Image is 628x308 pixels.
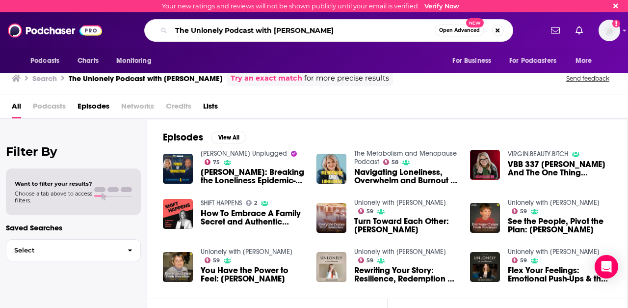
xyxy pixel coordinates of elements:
[424,2,459,10] a: Verify Now
[358,257,374,263] a: 59
[171,23,435,38] input: Search podcasts, credits, & more...
[33,98,66,118] span: Podcasts
[201,266,305,283] a: You Have the Power to Feel: Amber Romaniuk
[392,160,398,165] span: 58
[316,154,346,184] img: Navigating Loneliness, Overwhelm and Burnout in Menopause with Dr. Jody Carrington | MMP Ep. 167
[231,73,302,84] a: Try an exact match
[201,266,305,283] span: You Have the Power to Feel: [PERSON_NAME]
[78,54,99,68] span: Charts
[163,154,193,184] img: Dr Jody Carrington: Breaking the Loneliness Epidemic-The Power of Being Seen & Heard
[512,257,527,263] a: 59
[354,149,457,166] a: The Metabolism and Menopause Podcast
[6,247,120,253] span: Select
[445,52,503,70] button: open menu
[503,52,571,70] button: open menu
[470,203,500,233] img: See the People, Pivot the Plan: Joe Dombrowski
[162,2,459,10] div: Your new ratings and reviews will not be shown publicly until your email is verified.
[163,131,246,143] a: EpisodesView All
[354,217,458,234] span: Turn Toward Each Other: [PERSON_NAME]
[366,258,373,263] span: 59
[599,20,620,41] img: User Profile
[12,98,21,118] a: All
[163,199,193,229] a: How To Embrace A Family Secret and Authentic Human Connection With Dr. Jody Carrington
[572,22,587,39] a: Show notifications dropdown
[163,252,193,282] img: You Have the Power to Feel: Amber Romaniuk
[569,52,604,70] button: open menu
[201,149,287,158] a: Mick Unplugged
[354,248,446,256] a: Unlonely with Dr. Jody Carrington
[358,208,374,214] a: 59
[508,266,612,283] a: Flex Your Feelings: Emotional Push-Ups & the Power of Self-Awareness - Emily Anhalt
[512,208,527,214] a: 59
[354,168,458,185] span: Navigating Loneliness, Overwhelm and Burnout in Menopause with [PERSON_NAME] | MMP Ep. 167
[354,266,458,283] span: Rewriting Your Story: Resilience, Redemption & the Power of Mindset: [PERSON_NAME]
[547,22,564,39] a: Show notifications dropdown
[201,168,305,185] a: Dr Jody Carrington: Breaking the Loneliness Epidemic-The Power of Being Seen & Heard
[205,159,220,165] a: 75
[316,252,346,282] img: Rewriting Your Story: Resilience, Redemption & the Power of Mindset: Melissa Monte
[144,19,513,42] div: Search podcasts, credits, & more...
[354,217,458,234] a: Turn Toward Each Other: Dr. Jessica Higgins
[8,21,102,40] img: Podchaser - Follow, Share and Rate Podcasts
[116,54,151,68] span: Monitoring
[30,54,59,68] span: Podcasts
[69,74,223,83] h3: The Unlonely Podcast with [PERSON_NAME]
[599,20,620,41] button: Show profile menu
[354,198,446,207] a: Unlonely with Dr. Jody Carrington
[599,20,620,41] span: Logged in as celadonmarketing
[520,209,527,214] span: 59
[201,199,242,207] a: SHIFT HAPPENS
[470,252,500,282] img: Flex Your Feelings: Emotional Push-Ups & the Power of Self-Awareness - Emily Anhalt
[201,168,305,185] span: [PERSON_NAME]: Breaking the Loneliness Epidemic-The Power of Being Seen & Heard
[24,52,72,70] button: open menu
[466,18,484,28] span: New
[32,74,57,83] h3: Search
[15,190,92,204] span: Choose a tab above to access filters.
[316,203,346,233] img: Turn Toward Each Other: Dr. Jessica Higgins
[205,257,220,263] a: 59
[520,258,527,263] span: 59
[71,52,105,70] a: Charts
[576,54,592,68] span: More
[246,200,258,206] a: 2
[78,98,109,118] a: Episodes
[166,98,191,118] span: Credits
[304,73,389,84] span: for more precise results
[121,98,154,118] span: Networks
[508,217,612,234] a: See the People, Pivot the Plan: Joe Dombrowski
[383,159,399,165] a: 58
[201,209,305,226] span: How To Embrace A Family Secret and Authentic Human Connection With [PERSON_NAME]
[6,223,141,232] p: Saved Searches
[508,150,568,158] a: VIRGIN.BEAUTY.B!TCH
[6,144,141,159] h2: Filter By
[563,74,612,83] button: Send feedback
[254,201,257,205] span: 2
[211,132,246,143] button: View All
[508,248,600,256] a: Unlonely with Dr. Jody Carrington
[201,248,292,256] a: Unlonely with Dr. Jody Carrington
[109,52,164,70] button: open menu
[595,255,618,279] div: Open Intercom Messenger
[163,131,203,143] h2: Episodes
[201,209,305,226] a: How To Embrace A Family Secret and Authentic Human Connection With Dr. Jody Carrington
[508,266,612,283] span: Flex Your Feelings: Emotional Push-Ups & the Power of Self-Awareness - [PERSON_NAME]
[213,160,220,165] span: 75
[203,98,218,118] a: Lists
[470,150,500,180] img: VBB 337 Dr. Jody Carrington And The One Thing Humans Can Never Automate!
[452,54,491,68] span: For Business
[366,209,373,214] span: 59
[15,180,92,187] span: Want to filter your results?
[508,160,612,177] span: VBB 337 [PERSON_NAME] And The One Thing Humans Can Never Automate!
[213,258,220,263] span: 59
